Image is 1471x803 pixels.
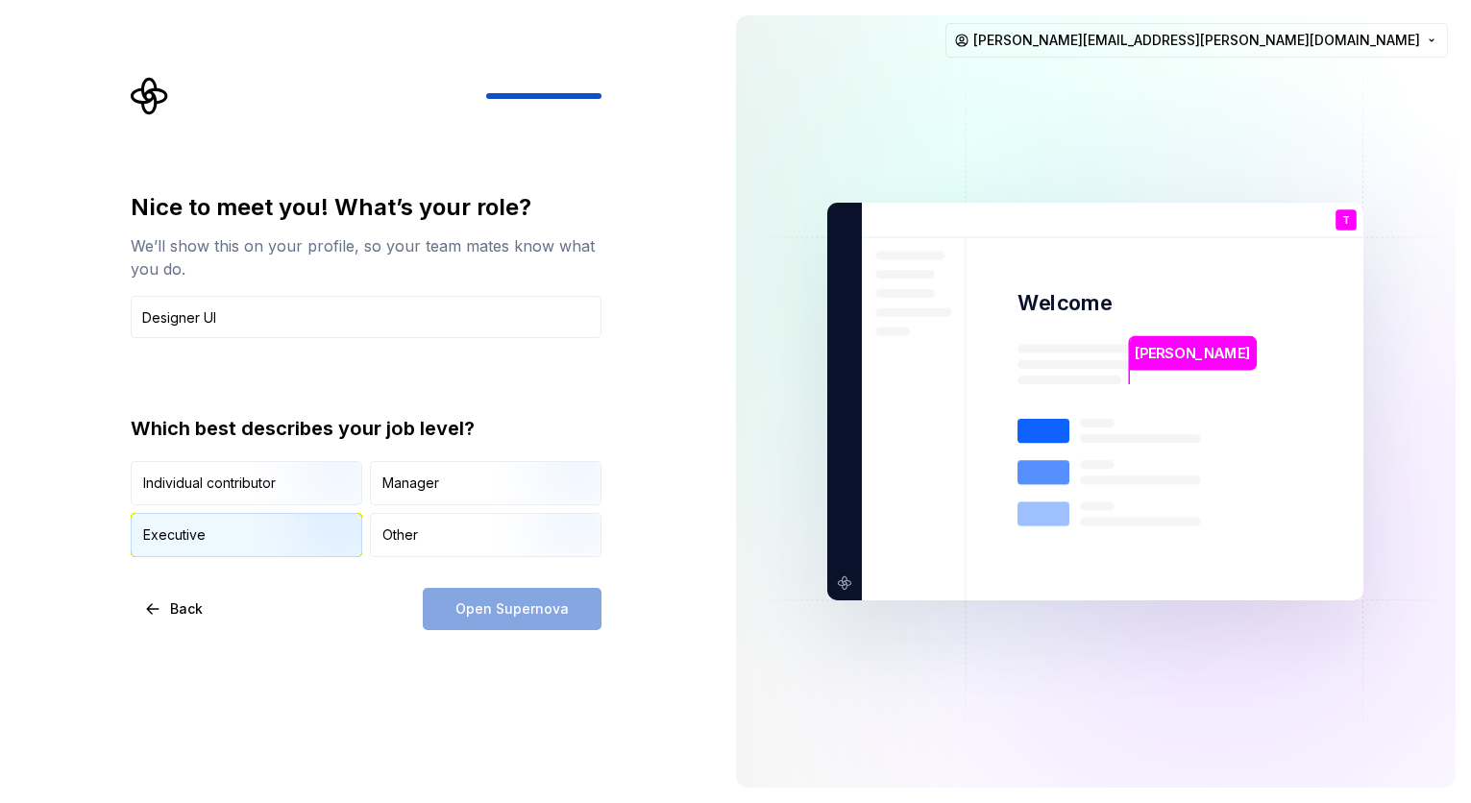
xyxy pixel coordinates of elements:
[382,474,439,493] div: Manager
[1136,343,1251,364] p: [PERSON_NAME]
[973,31,1420,50] span: [PERSON_NAME][EMAIL_ADDRESS][PERSON_NAME][DOMAIN_NAME]
[131,588,219,630] button: Back
[143,525,206,545] div: Executive
[131,77,169,115] svg: Supernova Logo
[131,192,601,223] div: Nice to meet you! What’s your role?
[382,525,418,545] div: Other
[131,296,601,338] input: Job title
[1017,289,1112,317] p: Welcome
[945,23,1448,58] button: [PERSON_NAME][EMAIL_ADDRESS][PERSON_NAME][DOMAIN_NAME]
[131,234,601,280] div: We’ll show this on your profile, so your team mates know what you do.
[1342,215,1350,226] p: T
[143,474,276,493] div: Individual contributor
[170,599,203,619] span: Back
[131,415,601,442] div: Which best describes your job level?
